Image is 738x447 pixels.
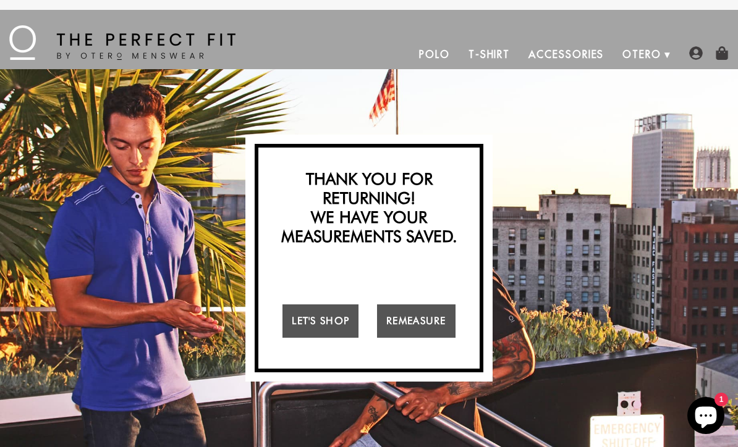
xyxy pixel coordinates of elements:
a: T-Shirt [459,40,519,69]
inbox-online-store-chat: Shopify online store chat [684,397,728,437]
a: Accessories [519,40,613,69]
a: Polo [410,40,459,69]
h2: Thank you for returning! We have your measurements saved. [265,169,473,246]
a: Remeasure [377,304,456,338]
img: The Perfect Fit - by Otero Menswear - Logo [9,25,235,60]
img: user-account-icon.png [689,46,703,60]
a: Otero [613,40,671,69]
a: Let's Shop [282,304,358,338]
img: shopping-bag-icon.png [715,46,729,60]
